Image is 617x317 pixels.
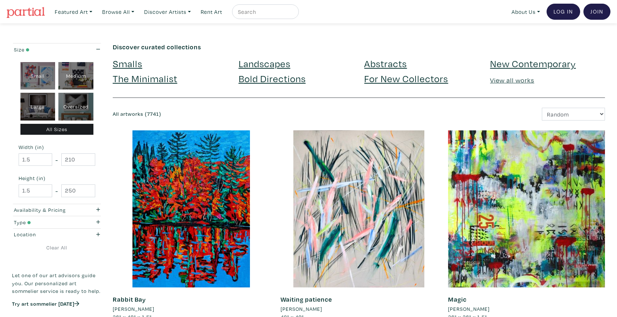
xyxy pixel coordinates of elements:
a: Discover Artists [141,4,194,19]
li: [PERSON_NAME] [448,305,490,313]
div: Small [20,62,55,90]
a: View all works [490,76,534,84]
h6: All artworks (7741) [113,111,354,117]
small: Height (in) [19,176,95,181]
a: New Contemporary [490,57,576,70]
a: The Minimalist [113,72,177,85]
a: Magic [448,295,467,303]
div: Location [14,230,76,238]
a: Landscapes [239,57,290,70]
div: Type [14,218,76,226]
button: Type [12,216,102,228]
span: - [55,186,58,196]
a: [PERSON_NAME] [448,305,605,313]
a: [PERSON_NAME] [113,305,270,313]
a: Rent Art [197,4,225,19]
span: - [55,155,58,165]
a: Abstracts [364,57,407,70]
a: Log In [547,4,580,20]
a: Smalls [113,57,142,70]
small: Width (in) [19,145,95,150]
div: Oversized [58,93,93,121]
a: About Us [508,4,543,19]
div: All Sizes [20,124,94,135]
button: Size [12,43,102,56]
p: Let one of our art advisors guide you. Our personalized art sommelier service is ready to help. [12,271,102,295]
a: Join [583,4,610,20]
a: Featured Art [51,4,96,19]
div: Large [20,93,55,121]
li: [PERSON_NAME] [281,305,322,313]
a: Bold Directions [239,72,306,85]
a: Clear All [12,244,102,252]
a: For New Collectors [364,72,448,85]
div: Size [14,46,76,54]
a: Waiting patience [281,295,332,303]
a: Browse All [99,4,138,19]
div: Availability & Pricing [14,206,76,214]
h6: Discover curated collections [113,43,605,51]
button: Availability & Pricing [12,204,102,216]
a: [PERSON_NAME] [281,305,437,313]
a: Rabbit Bay [113,295,146,303]
div: Medium [58,62,93,90]
button: Location [12,229,102,241]
a: Try art sommelier [DATE] [12,300,79,307]
input: Search [237,7,292,16]
li: [PERSON_NAME] [113,305,154,313]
